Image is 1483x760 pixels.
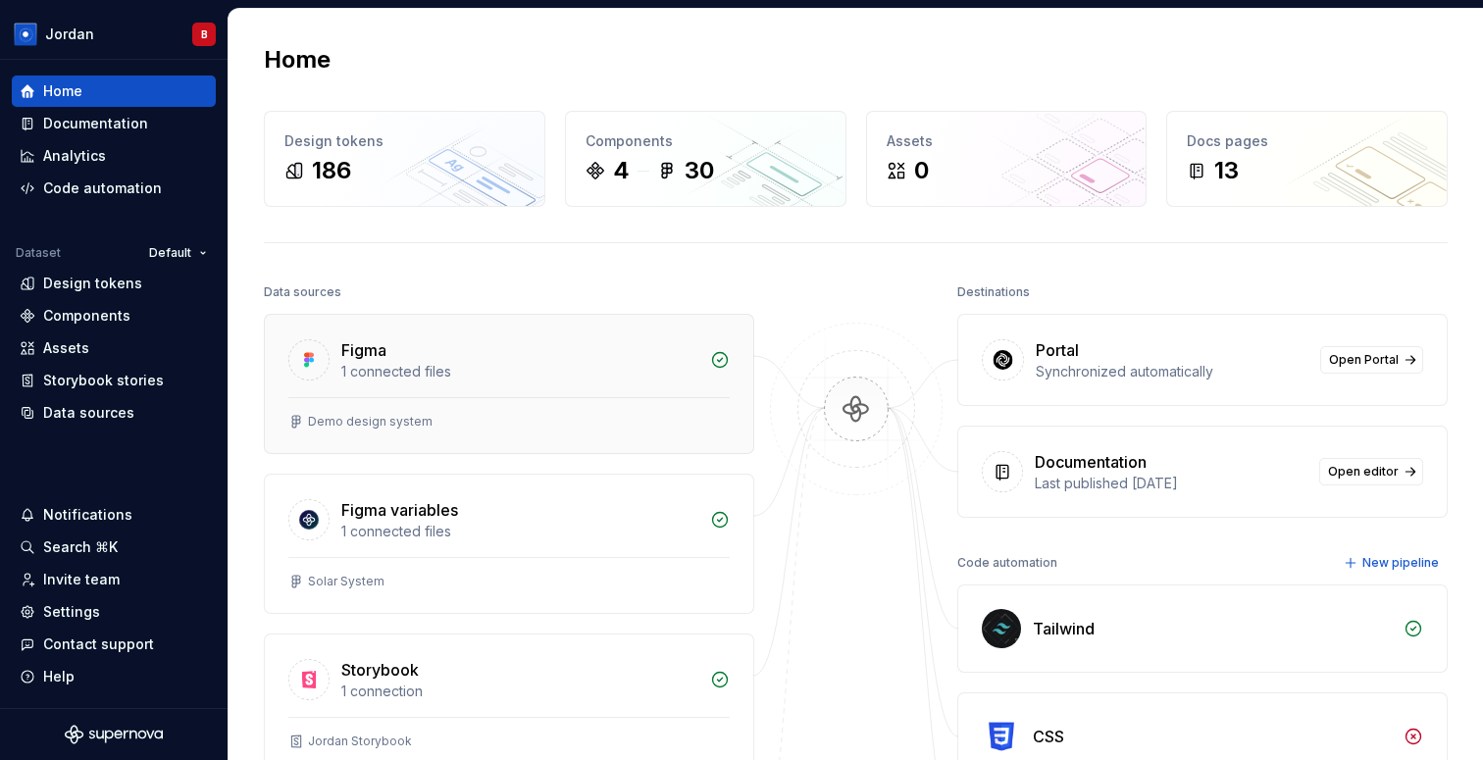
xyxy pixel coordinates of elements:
div: Tailwind [1033,617,1095,640]
button: Help [12,661,216,692]
a: Assets [12,332,216,364]
div: Portal [1036,338,1079,362]
div: Contact support [43,634,154,654]
button: Search ⌘K [12,532,216,563]
div: Analytics [43,146,106,166]
h2: Home [264,44,331,76]
a: Code automation [12,173,216,204]
div: 1 connection [341,682,698,701]
span: Open Portal [1329,352,1399,368]
div: B [201,26,208,42]
div: Search ⌘K [43,537,118,557]
div: 13 [1214,155,1239,186]
div: Components [586,131,826,151]
button: New pipeline [1338,549,1448,577]
a: Design tokens [12,268,216,299]
a: Components430 [565,111,846,207]
div: 1 connected files [341,362,698,381]
span: New pipeline [1362,555,1439,571]
div: Code automation [957,549,1057,577]
div: Solar System [308,574,384,589]
div: Storybook [341,658,419,682]
div: Design tokens [284,131,525,151]
div: Help [43,667,75,686]
div: Dataset [16,245,61,261]
div: Data sources [264,279,341,306]
button: Notifications [12,499,216,531]
div: 4 [613,155,630,186]
a: Components [12,300,216,331]
a: Storybook stories [12,365,216,396]
div: CSS [1033,725,1064,748]
div: Jordan Storybook [308,734,412,749]
div: Assets [43,338,89,358]
div: Components [43,306,130,326]
a: Open editor [1319,458,1423,485]
a: Analytics [12,140,216,172]
img: 049812b6-2877-400d-9dc9-987621144c16.png [14,23,37,46]
div: Jordan [45,25,94,44]
div: 1 connected files [341,522,698,541]
a: Documentation [12,108,216,139]
div: 30 [685,155,714,186]
div: Figma variables [341,498,458,522]
span: Open editor [1328,464,1399,480]
a: Open Portal [1320,346,1423,374]
a: Docs pages13 [1166,111,1448,207]
div: Notifications [43,505,132,525]
div: Design tokens [43,274,142,293]
div: Settings [43,602,100,622]
div: Storybook stories [43,371,164,390]
div: Last published [DATE] [1035,474,1307,493]
span: Default [149,245,191,261]
button: Default [140,239,216,267]
div: Destinations [957,279,1030,306]
div: 186 [312,155,351,186]
div: Data sources [43,403,134,423]
a: Design tokens186 [264,111,545,207]
div: Figma [341,338,386,362]
div: Invite team [43,570,120,589]
div: Synchronized automatically [1036,362,1308,381]
div: Documentation [43,114,148,133]
button: JordanB [4,13,224,55]
svg: Supernova Logo [65,725,163,744]
a: Settings [12,596,216,628]
div: Assets [887,131,1127,151]
div: Home [43,81,82,101]
a: Figma1 connected filesDemo design system [264,314,754,454]
a: Assets0 [866,111,1148,207]
a: Data sources [12,397,216,429]
button: Contact support [12,629,216,660]
a: Invite team [12,564,216,595]
div: 0 [914,155,929,186]
div: Docs pages [1187,131,1427,151]
div: Code automation [43,178,162,198]
a: Home [12,76,216,107]
div: Demo design system [308,414,433,430]
div: Documentation [1035,450,1147,474]
a: Figma variables1 connected filesSolar System [264,474,754,614]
